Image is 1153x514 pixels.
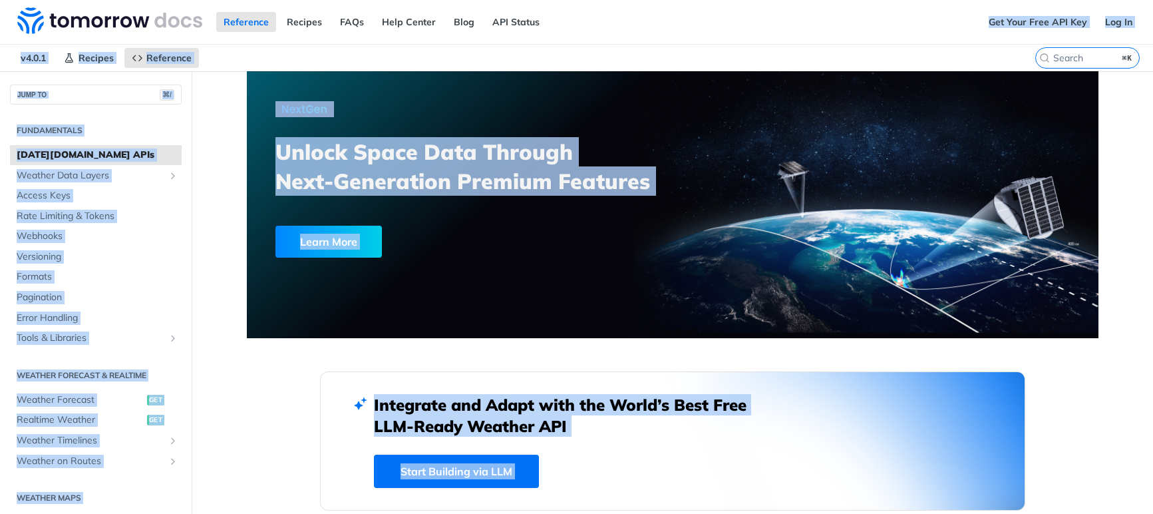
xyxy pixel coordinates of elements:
span: Weather Forecast [17,393,144,407]
button: Show subpages for Weather Data Layers [168,170,178,181]
h2: Weather Forecast & realtime [10,370,182,382]
a: Recipes [57,48,121,68]
a: [DATE][DOMAIN_NAME] APIs [10,145,182,165]
span: Recipes [79,52,114,64]
h2: Fundamentals [10,125,182,136]
span: Reference [146,52,192,64]
img: Tomorrow.io Weather API Docs [17,7,202,34]
span: Versioning [17,250,178,264]
span: Webhooks [17,230,178,243]
a: Pagination [10,288,182,308]
a: Tools & LibrariesShow subpages for Tools & Libraries [10,328,182,348]
span: Tools & Libraries [17,332,164,345]
span: get [147,415,164,425]
span: Weather Timelines [17,434,164,447]
a: Weather TimelinesShow subpages for Weather Timelines [10,431,182,451]
a: Learn More [275,226,605,258]
span: Access Keys [17,189,178,202]
h2: Weather Maps [10,492,182,504]
span: Weather Data Layers [17,169,164,182]
a: Start Building via LLM [374,455,539,488]
a: Blog [446,12,482,32]
a: Rate Limiting & Tokens [10,206,182,226]
span: Rate Limiting & Tokens [17,210,178,223]
h3: Unlock Space Data Through Next-Generation Premium Features [275,137,687,196]
span: Pagination [17,291,178,304]
span: Weather on Routes [17,455,164,468]
h2: Integrate and Adapt with the World’s Best Free LLM-Ready Weather API [374,394,766,437]
span: Error Handling [17,312,178,325]
span: Realtime Weather [17,413,144,427]
span: get [147,395,164,405]
button: JUMP TO⌘/ [10,85,182,105]
a: Recipes [279,12,329,32]
a: Error Handling [10,308,182,328]
a: Weather Forecastget [10,390,182,410]
span: Formats [17,270,178,284]
a: API Status [485,12,547,32]
a: Weather on RoutesShow subpages for Weather on Routes [10,451,182,471]
svg: Search [1039,53,1050,63]
button: Show subpages for Weather Timelines [168,435,178,446]
a: Webhooks [10,226,182,246]
kbd: ⌘K [1119,51,1136,65]
div: Learn More [275,226,382,258]
span: [DATE][DOMAIN_NAME] APIs [17,148,178,162]
a: Get Your Free API Key [981,12,1094,32]
a: Formats [10,267,182,287]
a: FAQs [333,12,371,32]
button: Show subpages for Tools & Libraries [168,333,178,344]
button: Show subpages for Weather on Routes [168,456,178,467]
a: Reference [124,48,199,68]
a: Weather Data LayersShow subpages for Weather Data Layers [10,166,182,186]
a: Help Center [375,12,443,32]
a: Reference [216,12,276,32]
span: v4.0.1 [13,48,53,68]
a: Realtime Weatherget [10,410,182,430]
a: Access Keys [10,186,182,206]
span: ⌘/ [160,89,174,101]
a: Versioning [10,247,182,267]
img: NextGen [275,101,334,117]
a: Log In [1098,12,1140,32]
